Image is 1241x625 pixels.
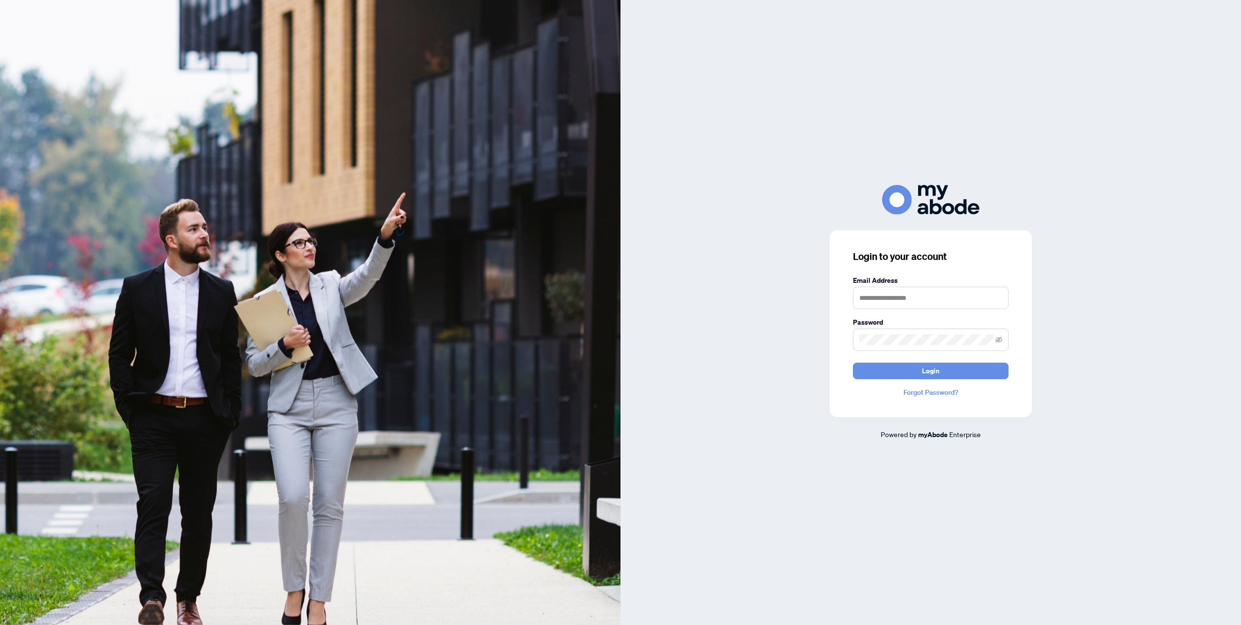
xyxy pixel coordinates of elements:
[853,363,1009,379] button: Login
[882,185,979,215] img: ma-logo
[853,275,1009,286] label: Email Address
[853,250,1009,263] h3: Login to your account
[853,387,1009,398] a: Forgot Password?
[918,429,948,440] a: myAbode
[881,430,917,439] span: Powered by
[853,317,1009,328] label: Password
[922,363,940,379] span: Login
[949,430,981,439] span: Enterprise
[995,336,1002,343] span: eye-invisible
